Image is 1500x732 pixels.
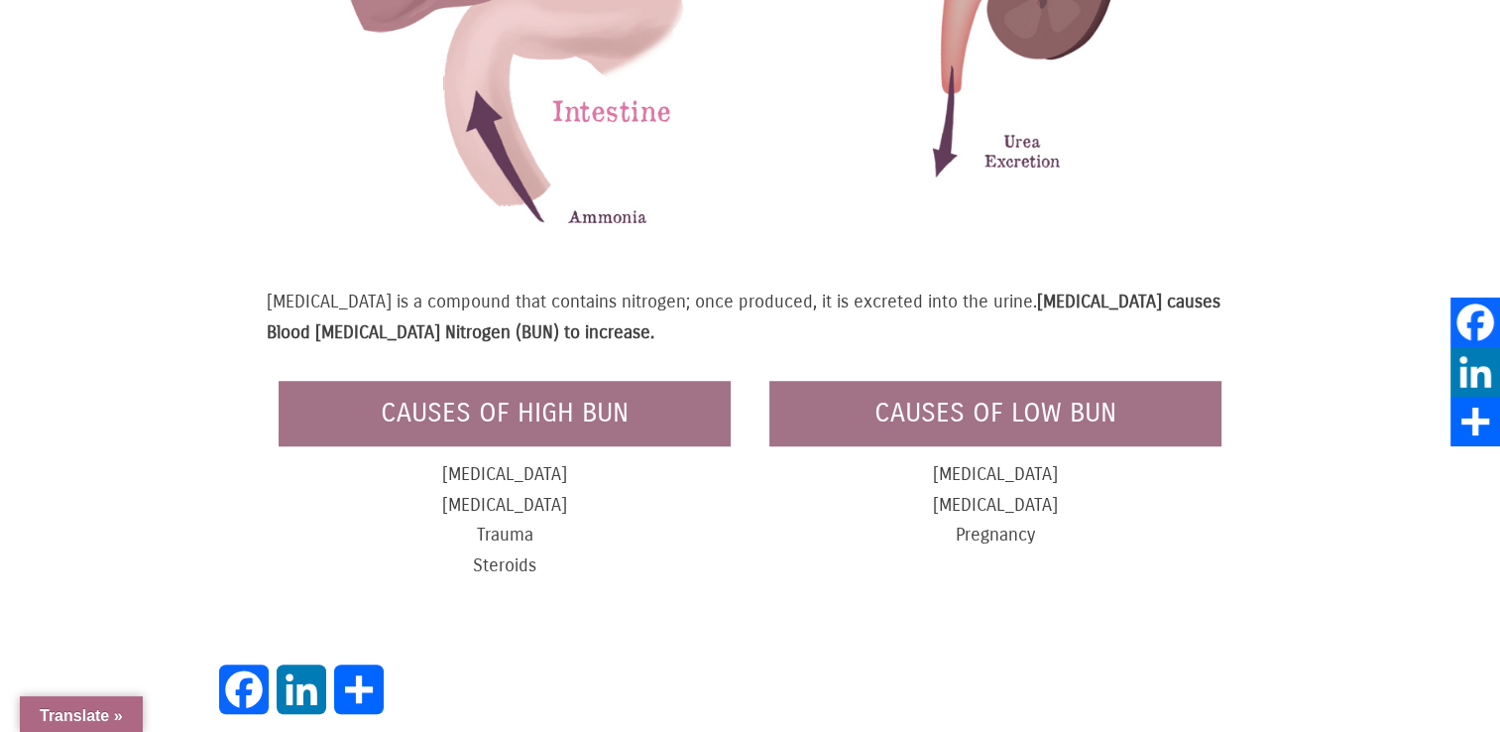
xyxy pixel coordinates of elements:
[1450,347,1500,397] a: LinkedIn
[279,381,731,445] h5: Causes of High BUN
[1450,298,1500,347] a: Facebook
[40,707,123,724] span: Translate »
[279,459,731,580] p: [MEDICAL_DATA] [MEDICAL_DATA] Trauma Steroids
[769,459,1221,550] p: [MEDICAL_DATA] [MEDICAL_DATA] Pregnancy
[267,287,1233,347] p: [MEDICAL_DATA] is a compound that contains nitrogen; once produced, it is excreted into the urine.
[769,381,1221,445] h5: Causes of Low BUN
